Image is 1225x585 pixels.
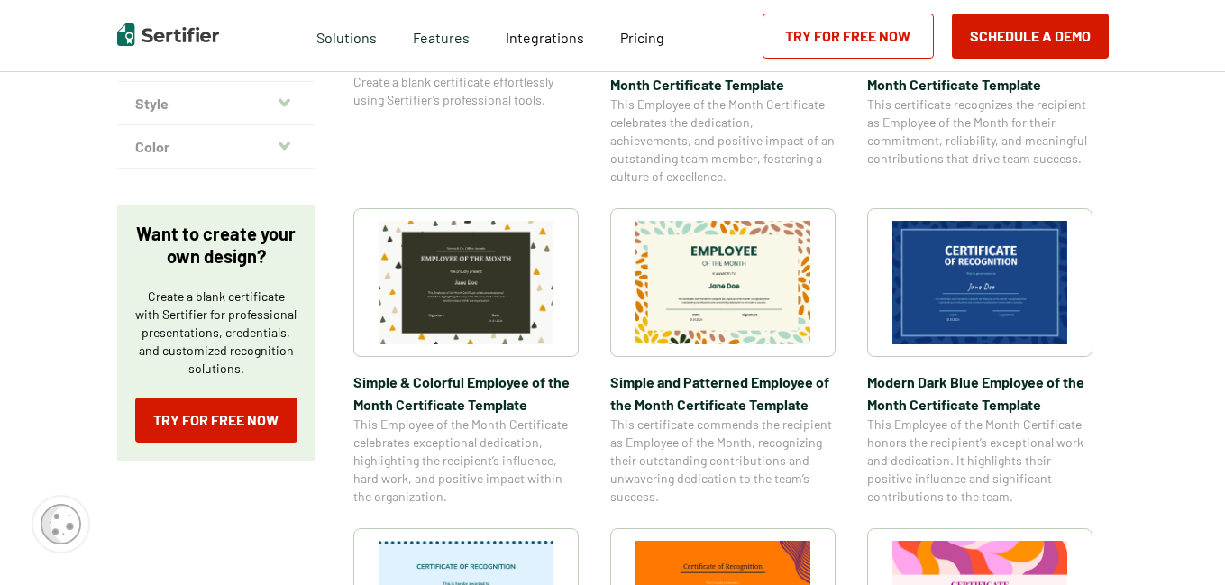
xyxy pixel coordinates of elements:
[506,29,584,46] span: Integrations
[379,221,553,344] img: Simple & Colorful Employee of the Month Certificate Template
[635,221,810,344] img: Simple and Patterned Employee of the Month Certificate Template
[952,14,1109,59] button: Schedule a Demo
[117,125,315,169] button: Color
[117,82,315,125] button: Style
[353,370,579,416] span: Simple & Colorful Employee of the Month Certificate Template
[413,24,470,47] span: Features
[135,398,297,443] a: Try for Free Now
[867,96,1092,168] span: This certificate recognizes the recipient as Employee of the Month for their commitment, reliabil...
[316,24,377,47] span: Solutions
[135,288,297,378] p: Create a blank certificate with Sertifier for professional presentations, credentials, and custom...
[135,223,297,268] p: Want to create your own design?
[610,50,836,96] span: Simple & Modern Employee of the Month Certificate Template
[867,208,1092,506] a: Modern Dark Blue Employee of the Month Certificate TemplateModern Dark Blue Employee of the Month...
[353,208,579,506] a: Simple & Colorful Employee of the Month Certificate TemplateSimple & Colorful Employee of the Mon...
[353,416,579,506] span: This Employee of the Month Certificate celebrates exceptional dedication, highlighting the recipi...
[892,221,1067,344] img: Modern Dark Blue Employee of the Month Certificate Template
[610,370,836,416] span: Simple and Patterned Employee of the Month Certificate Template
[117,23,219,46] img: Sertifier | Digital Credentialing Platform
[353,73,579,109] span: Create a blank certificate effortlessly using Sertifier’s professional tools.
[1135,498,1225,585] iframe: Chat Widget
[763,14,934,59] a: Try for Free Now
[610,416,836,506] span: This certificate commends the recipient as Employee of the Month, recognizing their outstanding c...
[867,416,1092,506] span: This Employee of the Month Certificate honors the recipient’s exceptional work and dedication. It...
[610,208,836,506] a: Simple and Patterned Employee of the Month Certificate TemplateSimple and Patterned Employee of t...
[867,50,1092,96] span: Modern & Red Employee of the Month Certificate Template
[620,29,664,46] span: Pricing
[610,96,836,186] span: This Employee of the Month Certificate celebrates the dedication, achievements, and positive impa...
[41,504,81,544] img: Cookie Popup Icon
[620,24,664,47] a: Pricing
[867,370,1092,416] span: Modern Dark Blue Employee of the Month Certificate Template
[506,24,584,47] a: Integrations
